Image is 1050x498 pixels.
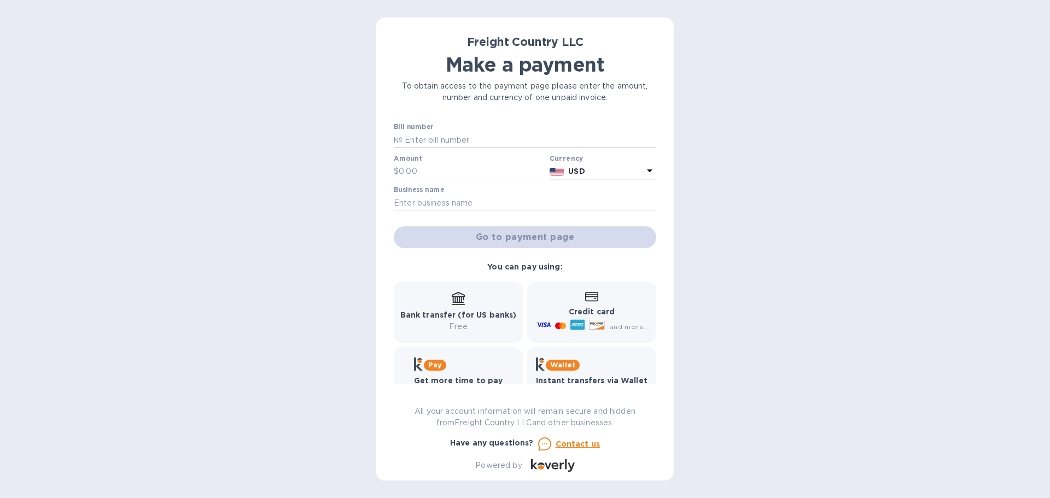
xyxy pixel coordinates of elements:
b: Pay [428,361,442,369]
b: Have any questions? [450,438,534,447]
b: You can pay using: [487,262,562,271]
input: 0.00 [399,163,545,180]
b: Get more time to pay [414,376,503,385]
img: USD [550,168,564,175]
b: Freight Country LLC [467,35,584,49]
b: Wallet [550,361,575,369]
b: USD [568,167,585,175]
b: Instant transfers via Wallet [536,376,647,385]
label: Amount [394,155,422,162]
p: Powered by [475,460,522,471]
p: $ [394,166,399,177]
p: Free [400,321,517,332]
input: Enter business name [394,195,656,211]
label: Business name [394,187,444,194]
span: and more... [609,323,649,331]
u: Contact us [556,440,600,448]
p: № [394,134,402,146]
h1: Make a payment [394,53,656,76]
p: To obtain access to the payment page please enter the amount, number and currency of one unpaid i... [394,80,656,103]
b: Credit card [569,307,615,316]
b: Bank transfer (for US banks) [400,310,517,319]
label: Bill number [394,124,433,131]
p: All your account information will remain secure and hidden from Freight Country LLC and other bus... [394,406,656,429]
b: Currency [550,154,584,162]
input: Enter bill number [402,132,656,148]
